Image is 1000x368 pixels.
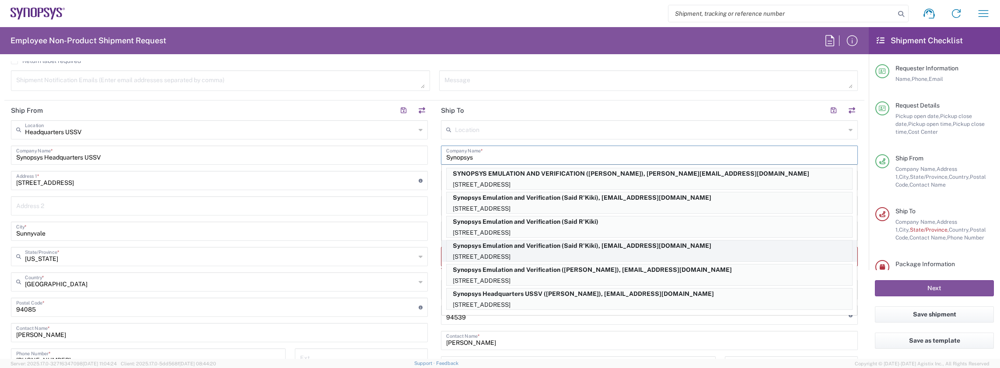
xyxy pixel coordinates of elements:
[447,216,852,227] p: Synopsys Emulation and Verification (Said R'Kiki)
[910,226,949,233] span: State/Province,
[909,181,946,188] span: Contact Name
[441,266,858,274] div: This field is required
[949,226,970,233] span: Country,
[877,35,963,46] h2: Shipment Checklist
[447,299,852,310] p: [STREET_ADDRESS]
[895,155,923,162] span: Ship From
[895,113,940,119] span: Pickup open date,
[447,264,852,275] p: Synopsys Emulation and Verification (Vincent Bouly De Lesdain), vbouly@synopsys.com
[908,128,938,135] span: Cost Center
[83,361,117,366] span: [DATE] 11:04:24
[895,166,937,172] span: Company Name,
[895,102,940,109] span: Request Details
[875,306,994,323] button: Save shipment
[929,76,943,82] span: Email
[899,174,910,180] span: City,
[895,76,912,82] span: Name,
[875,280,994,296] button: Next
[441,106,464,115] h2: Ship To
[447,288,852,299] p: Synopsys Headquarters USSV (Libin Babu), libinb@synopsys.com
[895,65,958,72] span: Requester Information
[895,260,955,267] span: Package Information
[912,76,929,82] span: Phone,
[895,208,916,215] span: Ship To
[899,226,910,233] span: City,
[447,203,852,214] p: [STREET_ADDRESS]
[895,219,937,225] span: Company Name,
[855,360,990,368] span: Copyright © [DATE]-[DATE] Agistix Inc., All Rights Reserved
[908,121,953,127] span: Pickup open time,
[875,333,994,349] button: Save as template
[447,192,852,203] p: Synopsys Emulation and Verification (Said R'Kiki), said@synopsys.com
[447,240,852,251] p: Synopsys Emulation and Verification (Said R'Kiki), said@synopsys.com
[121,361,216,366] span: Client: 2025.17.0-5dd568f
[668,5,895,22] input: Shipment, tracking or reference number
[447,251,852,262] p: [STREET_ADDRESS]
[179,361,216,366] span: [DATE] 08:44:20
[909,234,947,241] span: Contact Name,
[447,227,852,238] p: [STREET_ADDRESS]
[436,361,458,366] a: Feedback
[447,275,852,286] p: [STREET_ADDRESS]
[949,174,970,180] span: Country,
[414,361,436,366] a: Support
[947,234,984,241] span: Phone Number
[447,168,852,179] p: SYNOPSYS EMULATION AND VERIFICATION (Jonathan Cely), cely@synopsys.com
[11,106,43,115] h2: Ship From
[910,174,949,180] span: State/Province,
[10,361,117,366] span: Server: 2025.17.0-327f6347098
[10,35,166,46] h2: Employee Non-Product Shipment Request
[447,179,852,190] p: [STREET_ADDRESS]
